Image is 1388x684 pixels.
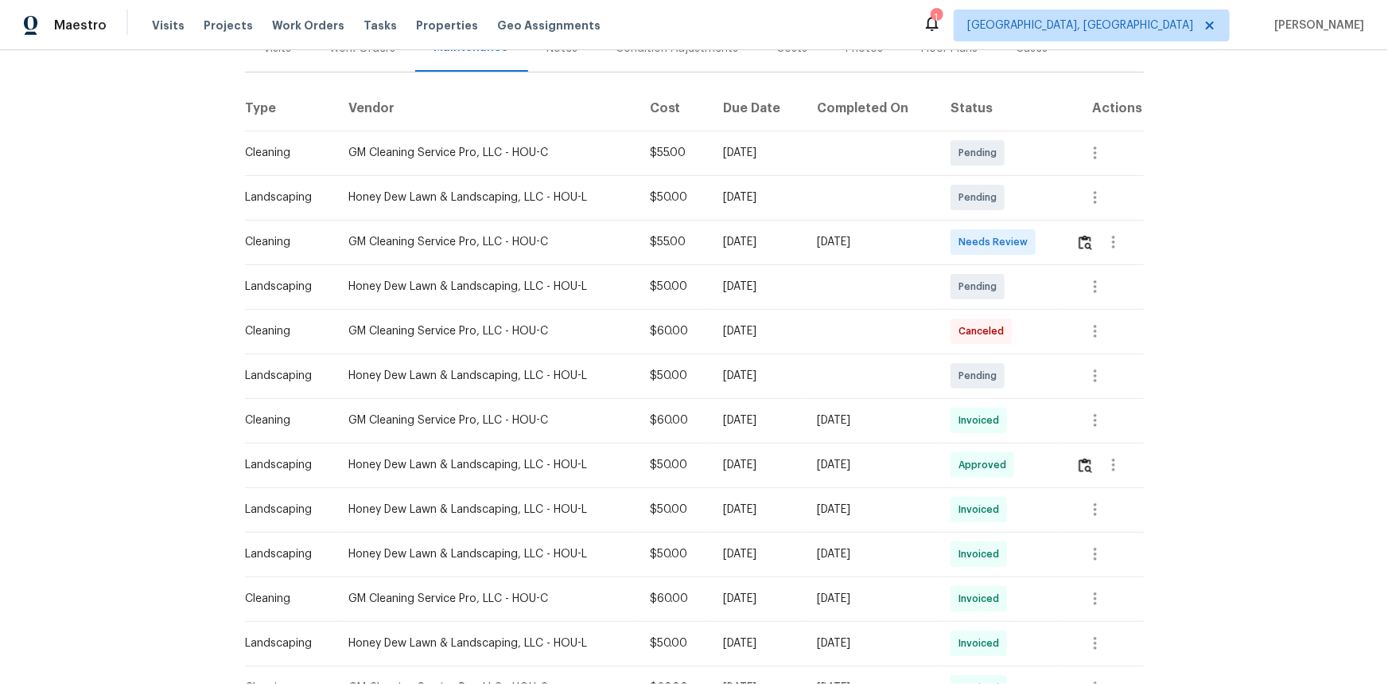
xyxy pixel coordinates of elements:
span: Maestro [54,18,107,33]
div: $50.00 [650,457,698,473]
div: [DATE] [817,412,924,428]
div: Honey Dew Lawn & Landscaping, LLC - HOU-L [349,635,624,651]
div: [DATE] [723,323,791,339]
div: Landscaping [246,279,324,295]
th: Completed On [804,86,937,131]
span: Invoiced [958,591,1005,607]
div: [DATE] [817,546,924,562]
div: 1 [931,10,942,25]
span: Invoiced [958,502,1005,518]
div: GM Cleaning Service Pro, LLC - HOU-C [349,323,624,339]
div: Cleaning [246,234,324,250]
span: [GEOGRAPHIC_DATA], [GEOGRAPHIC_DATA] [967,18,1193,33]
div: Landscaping [246,457,324,473]
div: Cleaning [246,145,324,161]
div: [DATE] [723,546,791,562]
div: Cleaning [246,591,324,607]
button: Review Icon [1076,446,1094,484]
span: Properties [416,18,478,33]
div: Landscaping [246,546,324,562]
div: Landscaping [246,502,324,518]
span: Tasks [364,20,397,31]
img: Review Icon [1079,458,1092,473]
div: [DATE] [817,502,924,518]
span: Pending [958,279,1003,295]
span: Canceled [958,323,1010,339]
div: Honey Dew Lawn & Landscaping, LLC - HOU-L [349,368,624,384]
div: Honey Dew Lawn & Landscaping, LLC - HOU-L [349,546,624,562]
span: Invoiced [958,412,1005,428]
div: Honey Dew Lawn & Landscaping, LLC - HOU-L [349,190,624,205]
div: $50.00 [650,279,698,295]
span: Projects [204,18,253,33]
div: [DATE] [723,368,791,384]
div: Honey Dew Lawn & Landscaping, LLC - HOU-L [349,502,624,518]
span: Work Orders [272,18,344,33]
div: $50.00 [650,502,698,518]
div: $55.00 [650,145,698,161]
div: GM Cleaning Service Pro, LLC - HOU-C [349,591,624,607]
div: Landscaping [246,368,324,384]
div: $60.00 [650,591,698,607]
div: $50.00 [650,368,698,384]
button: Review Icon [1076,223,1094,261]
span: Pending [958,190,1003,205]
span: Pending [958,368,1003,384]
div: [DATE] [723,190,791,205]
div: [DATE] [817,591,924,607]
div: [DATE] [723,591,791,607]
div: Landscaping [246,635,324,651]
div: [DATE] [817,234,924,250]
div: GM Cleaning Service Pro, LLC - HOU-C [349,234,624,250]
span: Geo Assignments [497,18,601,33]
th: Vendor [336,86,637,131]
div: GM Cleaning Service Pro, LLC - HOU-C [349,412,624,428]
img: Review Icon [1079,235,1092,250]
div: [DATE] [723,279,791,295]
div: GM Cleaning Service Pro, LLC - HOU-C [349,145,624,161]
div: $60.00 [650,412,698,428]
div: Landscaping [246,190,324,205]
div: [DATE] [723,635,791,651]
div: [DATE] [723,145,791,161]
div: Cleaning [246,323,324,339]
span: Approved [958,457,1013,473]
span: Pending [958,145,1003,161]
div: $50.00 [650,546,698,562]
div: $55.00 [650,234,698,250]
th: Status [938,86,1063,131]
div: [DATE] [723,234,791,250]
div: [DATE] [723,457,791,473]
div: $60.00 [650,323,698,339]
span: Needs Review [958,234,1034,250]
div: $50.00 [650,190,698,205]
th: Type [245,86,336,131]
div: [DATE] [723,502,791,518]
th: Due Date [710,86,804,131]
span: Invoiced [958,635,1005,651]
div: Honey Dew Lawn & Landscaping, LLC - HOU-L [349,279,624,295]
span: Visits [152,18,185,33]
div: Honey Dew Lawn & Landscaping, LLC - HOU-L [349,457,624,473]
th: Cost [637,86,710,131]
div: Cleaning [246,412,324,428]
div: [DATE] [817,457,924,473]
span: [PERSON_NAME] [1268,18,1364,33]
div: [DATE] [817,635,924,651]
th: Actions [1063,86,1143,131]
span: Invoiced [958,546,1005,562]
div: [DATE] [723,412,791,428]
div: $50.00 [650,635,698,651]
